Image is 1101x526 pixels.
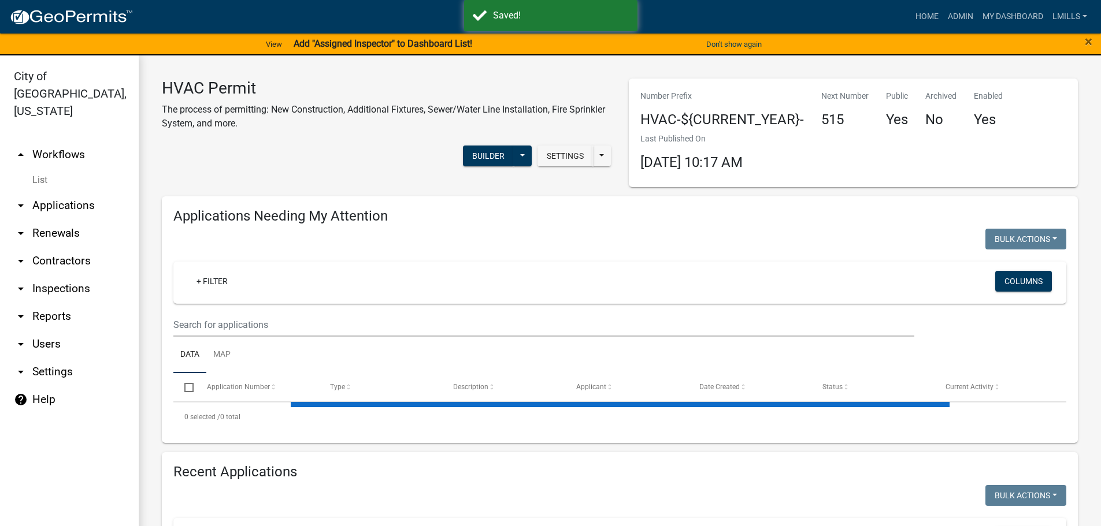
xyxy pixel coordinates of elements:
button: Close [1085,35,1092,49]
button: Settings [537,146,593,166]
button: Bulk Actions [985,229,1066,249]
div: Saved! [493,9,629,23]
p: Public [886,90,908,102]
datatable-header-cell: Current Activity [935,373,1058,401]
span: Applicant [576,383,606,391]
span: [DATE] 10:17 AM [640,154,743,170]
datatable-header-cell: Status [811,373,935,401]
span: Status [822,383,843,391]
h4: HVAC-${CURRENT_YEAR}- [640,111,804,128]
button: Bulk Actions [985,485,1066,506]
a: Map [206,337,238,374]
span: Date Created [699,383,740,391]
datatable-header-cell: Type [318,373,442,401]
i: arrow_drop_down [14,226,28,240]
i: arrow_drop_up [14,148,28,162]
a: Data [173,337,206,374]
h4: Recent Applications [173,464,1066,480]
a: + Filter [187,271,237,292]
h4: No [925,111,957,128]
button: Don't show again [702,35,766,54]
span: Application Number [207,383,270,391]
p: Enabled [974,90,1003,102]
button: Builder [463,146,514,166]
i: help [14,393,28,406]
p: Archived [925,90,957,102]
a: Home [911,6,943,28]
i: arrow_drop_down [14,309,28,323]
span: Current Activity [946,383,994,391]
span: 0 selected / [184,413,220,421]
datatable-header-cell: Applicant [565,373,688,401]
a: View [261,35,287,54]
a: My Dashboard [978,6,1048,28]
span: × [1085,33,1092,50]
datatable-header-cell: Date Created [688,373,811,401]
div: 0 total [173,402,1066,431]
span: Description [453,383,488,391]
h4: Yes [974,111,1003,128]
strong: Add "Assigned Inspector" to Dashboard List! [294,38,472,49]
button: Columns [995,271,1052,292]
h4: Applications Needing My Attention [173,208,1066,225]
h4: Yes [886,111,908,128]
i: arrow_drop_down [14,199,28,212]
span: Type [330,383,345,391]
p: Number Prefix [640,90,804,102]
i: arrow_drop_down [14,282,28,296]
datatable-header-cell: Select [173,373,195,401]
datatable-header-cell: Description [442,373,565,401]
a: lmills [1048,6,1092,28]
h4: 515 [821,111,869,128]
i: arrow_drop_down [14,365,28,379]
datatable-header-cell: Application Number [195,373,318,401]
p: Next Number [821,90,869,102]
i: arrow_drop_down [14,337,28,351]
a: Admin [943,6,978,28]
h3: HVAC Permit [162,79,611,98]
input: Search for applications [173,313,914,337]
i: arrow_drop_down [14,254,28,268]
p: Last Published On [640,133,743,145]
p: The process of permitting: New Construction, Additional Fixtures, Sewer/Water Line Installation, ... [162,103,611,130]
